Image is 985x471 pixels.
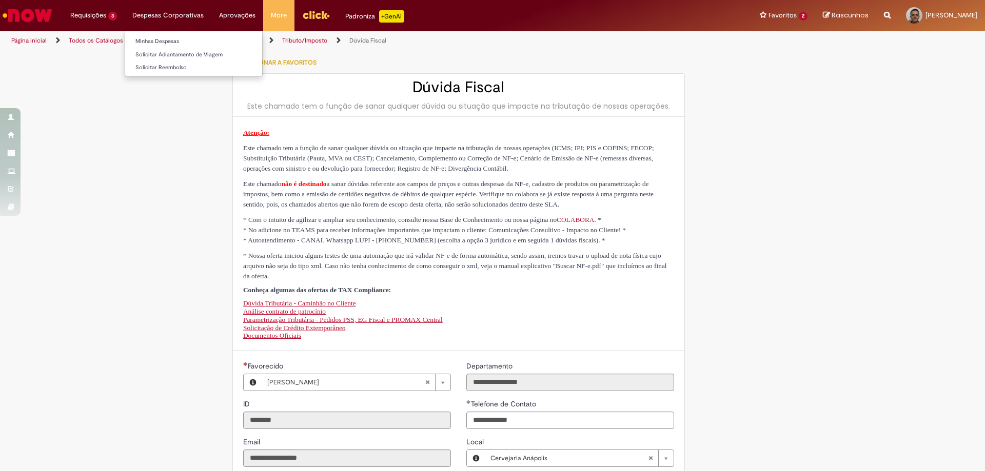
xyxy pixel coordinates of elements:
[243,226,626,234] span: * No adicione no TEAMS para receber informações importantes que impactam o cliente: Comunicações ...
[281,180,326,188] span: não é destinado
[420,374,435,391] abbr: Limpar campo Favorecido
[243,437,262,447] label: Somente leitura - Email
[219,10,255,21] span: Aprovações
[379,10,404,23] p: +GenAi
[125,36,262,47] a: Minhas Despesas
[769,10,797,21] span: Favoritos
[8,31,649,50] ul: Trilhas de página
[243,412,451,429] input: ID
[471,399,538,408] span: Telefone de Contato
[466,361,515,371] label: Somente leitura - Departamento
[243,399,252,408] span: Somente leitura - ID
[557,216,594,223] a: COLABORA
[467,450,485,466] button: Local, Visualizar este registro Cervejaria Anápolis
[243,308,326,315] a: Análise contrato de patrocínio
[349,36,386,45] a: Dúvida Fiscal
[243,362,248,366] span: Obrigatório Preenchido
[262,374,450,391] a: [PERSON_NAME]Limpar campo Favorecido
[243,316,443,323] a: Parametrização Tributária - Pedidos PSS, EG Fiscal e PROMAX Central
[70,10,106,21] span: Requisições
[1,5,54,26] img: ServiceNow
[243,79,674,96] h2: Dúvida Fiscal
[125,49,262,60] a: Solicitar Adiantamento de Viagem
[11,36,47,45] a: Página inicial
[243,129,269,136] span: Atenção:
[823,11,869,21] a: Rascunhos
[244,374,262,391] button: Favorecido, Visualizar este registro Welber Teixeira Gomes
[125,62,262,73] a: Solicitar Reembolso
[243,216,601,223] span: * Com o intuito de agilizar e ampliar seu conhecimento, consulte nossa Base de Conhecimento ou no...
[466,361,515,371] span: Somente leitura - Departamento
[271,10,287,21] span: More
[466,374,674,391] input: Departamento
[345,10,404,23] div: Padroniza
[125,31,263,76] ul: Despesas Corporativas
[232,52,322,73] button: Adicionar a Favoritos
[267,374,425,391] span: [PERSON_NAME]
[302,7,330,23] img: click_logo_yellow_360x200.png
[466,437,486,446] span: Local
[282,36,327,45] a: Tributo/Imposto
[485,450,674,466] a: Cervejaria AnápolisLimpar campo Local
[108,12,117,21] span: 3
[799,12,807,21] span: 2
[243,144,654,172] span: Este chamado tem a função de sanar qualquer dúvida ou situação que impacte na tributação de nossa...
[243,58,317,67] span: Adicionar a Favoritos
[925,11,977,19] span: [PERSON_NAME]
[490,450,648,466] span: Cervejaria Anápolis
[243,236,605,244] span: * Autoatendimento - CANAL Whatsapp LUPI - [PHONE_NUMBER] (escolha a opção 3 jurídico e em seguida...
[243,332,301,339] a: Documentos Oficiais
[248,361,285,371] span: Necessários - Favorecido
[243,449,451,467] input: Email
[832,10,869,20] span: Rascunhos
[243,324,346,332] a: Solicitação de Crédito Extemporâneo
[243,252,667,280] span: * Nossa oferta iniciou alguns testes de uma automação que irá validar NF-e de forma automática, s...
[466,400,471,404] span: Obrigatório Preenchido
[643,450,658,466] abbr: Limpar campo Local
[243,180,654,208] span: Este chamado a sanar dúvidas referente aos campos de preços e outras despesas da NF-e, cadastro d...
[132,10,204,21] span: Despesas Corporativas
[69,36,123,45] a: Todos os Catálogos
[243,399,252,409] label: Somente leitura - ID
[243,286,391,294] span: Conheça algumas das ofertas de TAX Compliance:
[466,412,674,429] input: Telefone de Contato
[243,101,674,111] div: Este chamado tem a função de sanar qualquer dúvida ou situação que impacte na tributação de nossa...
[243,299,356,307] a: Dúvida Tributária - Caminhão no Cliente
